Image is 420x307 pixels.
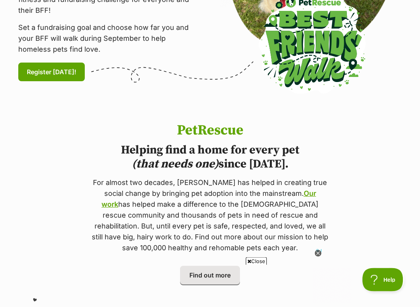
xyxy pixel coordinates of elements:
[90,143,330,171] h2: Helping find a home for every pet since [DATE].
[90,178,330,254] p: For almost two decades, [PERSON_NAME] has helped in creating true social change by bringing pet a...
[90,123,330,139] h1: PetRescue
[132,157,219,172] i: (that needs one)
[362,268,404,291] iframe: Help Scout Beacon - Open
[18,23,198,55] p: Set a fundraising goal and choose how far you and your BFF will walk during September to help hom...
[27,68,76,77] span: Register [DATE]!
[18,63,85,82] a: Register [DATE]!
[68,268,352,303] iframe: Advertisement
